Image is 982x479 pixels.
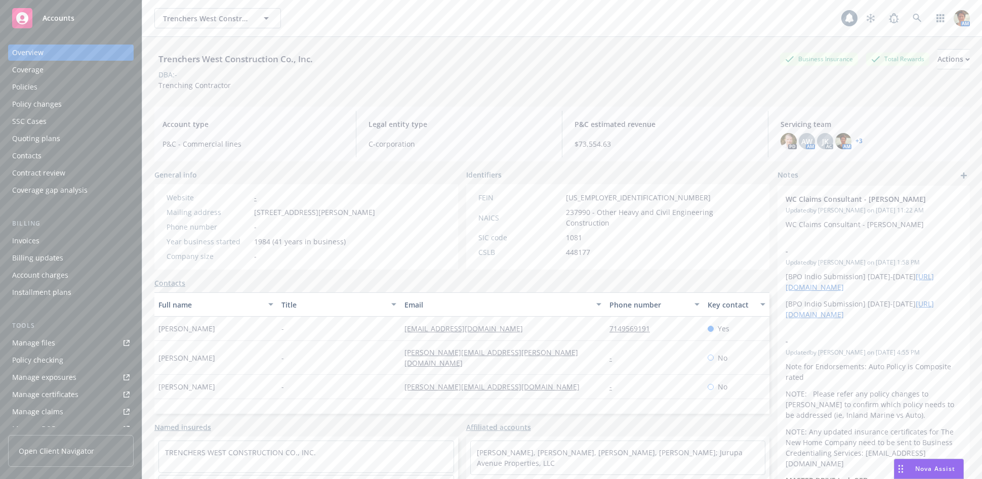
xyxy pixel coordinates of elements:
a: Stop snowing [861,8,881,28]
a: TRENCHERS WEST CONSTRUCTION CO., INC. [165,448,316,457]
span: Account type [162,119,344,129]
button: Full name [154,292,277,317]
a: Policies [8,79,134,95]
div: Billing [8,219,134,229]
a: - [609,353,620,363]
div: Invoices [12,233,39,249]
a: Manage files [8,335,134,351]
span: [PERSON_NAME] [158,323,215,334]
span: 448177 [566,247,590,257]
a: Account charges [8,267,134,283]
span: - [281,323,284,334]
div: Company size [167,251,250,262]
div: -Updatedby [PERSON_NAME] on [DATE] 1:58 PM[BPO Indio Submission] [DATE]-[DATE][URL][DOMAIN_NAME][... [778,238,970,328]
span: [PERSON_NAME] [158,353,215,363]
img: photo [954,10,970,26]
a: Contract review [8,165,134,181]
span: Updated by [PERSON_NAME] on [DATE] 4:55 PM [786,348,962,357]
span: - [281,381,284,392]
div: FEIN [478,192,562,203]
a: Contacts [154,278,185,288]
div: Year business started [167,236,250,247]
span: - [786,336,935,346]
span: Nova Assist [915,464,955,473]
p: [BPO Indio Submission] [DATE]-[DATE] [786,271,962,292]
div: WC Claims Consultant - [PERSON_NAME]Updatedby [PERSON_NAME] on [DATE] 11:22 AMWC Claims Consultan... [778,186,970,238]
div: Mailing address [167,207,250,217]
div: SIC code [478,232,562,243]
div: DBA: - [158,69,177,80]
div: Account charges [12,267,68,283]
span: C-corporation [369,139,550,149]
p: NOTE: Any updated insurance certificates for The New Home Company need to be sent to Business Cre... [786,426,962,469]
a: Manage BORs [8,421,134,437]
a: Contacts [8,148,134,164]
a: - [254,193,257,202]
div: Manage BORs [12,421,60,437]
span: [PERSON_NAME] [158,381,215,392]
span: - [786,246,935,256]
a: [PERSON_NAME], [PERSON_NAME], [PERSON_NAME], [PERSON_NAME]; Jurupa Avenue Properties, LLC [477,448,743,468]
div: Tools [8,321,134,331]
span: $73,554.63 [575,139,756,149]
a: Coverage gap analysis [8,182,134,198]
span: P&C - Commercial lines [162,139,344,149]
span: Legal entity type [369,119,550,129]
button: Actions [937,49,970,69]
div: CSLB [478,247,562,257]
a: Switch app [930,8,951,28]
span: WC Claims Consultant - [PERSON_NAME] [786,194,935,204]
a: [PERSON_NAME][EMAIL_ADDRESS][PERSON_NAME][DOMAIN_NAME] [404,347,578,368]
p: [BPO Indio Submission] [DATE]-[DATE] [786,298,962,320]
span: JK [822,136,829,147]
span: Notes [778,169,798,182]
a: Manage claims [8,404,134,420]
span: Yes [718,323,729,334]
span: 1984 (41 years in business) [254,236,346,247]
div: Website [167,192,250,203]
span: No [718,381,727,392]
span: No [718,353,727,363]
button: Key contact [704,292,769,317]
a: SSC Cases [8,113,134,129]
span: AW [801,136,812,147]
a: Manage certificates [8,386,134,403]
div: Phone number [609,299,688,310]
a: Installment plans [8,284,134,300]
span: [STREET_ADDRESS][PERSON_NAME] [254,207,375,217]
a: +3 [855,138,863,144]
div: Policies [12,79,37,95]
div: Title [281,299,385,310]
a: Manage exposures [8,369,134,385]
span: Open Client Navigator [19,446,94,456]
div: Contacts [12,148,42,164]
span: - [281,353,284,363]
a: 7149569191 [609,324,658,333]
a: Invoices [8,233,134,249]
a: Named insureds [154,422,211,432]
span: Updated by [PERSON_NAME] on [DATE] 11:22 AM [786,206,962,215]
span: 237990 - Other Heavy and Civil Engineering Construction [566,207,758,228]
button: Trenchers West Construction Co., Inc. [154,8,281,28]
div: Phone number [167,222,250,232]
a: add [958,169,970,182]
span: [US_EMPLOYER_IDENTIFICATION_NUMBER] [566,192,711,203]
span: Updated by [PERSON_NAME] on [DATE] 1:58 PM [786,258,962,267]
button: Nova Assist [894,459,964,479]
a: Policy checking [8,352,134,368]
div: Key contact [708,299,754,310]
div: Manage certificates [12,386,78,403]
a: Policy changes [8,96,134,112]
span: General info [154,169,197,180]
a: Search [907,8,927,28]
div: Manage exposures [12,369,76,385]
a: Coverage [8,62,134,78]
span: Trenching Contractor [158,80,231,90]
span: - [254,222,257,232]
a: Affiliated accounts [466,422,531,432]
span: 1081 [566,232,582,243]
span: Identifiers [466,169,502,180]
a: [PERSON_NAME][EMAIL_ADDRESS][DOMAIN_NAME] [404,382,588,391]
button: Phone number [605,292,704,317]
